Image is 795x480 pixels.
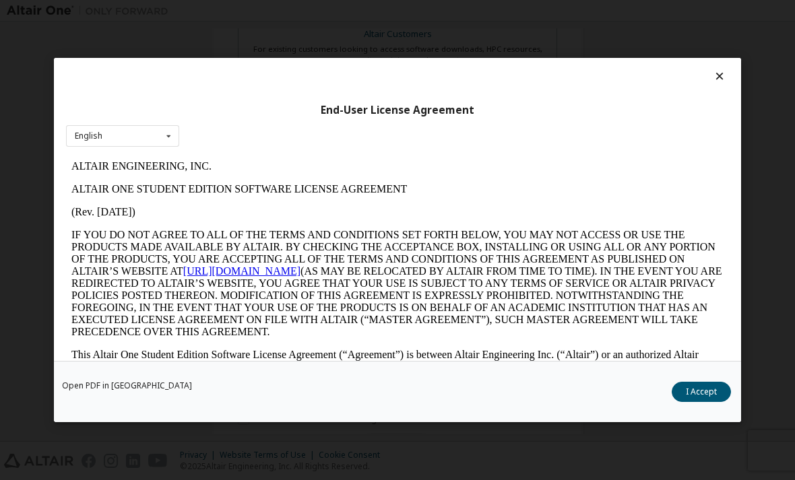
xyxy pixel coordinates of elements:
div: End-User License Agreement [66,104,729,117]
button: I Accept [672,382,731,402]
p: IF YOU DO NOT AGREE TO ALL OF THE TERMS AND CONDITIONS SET FORTH BELOW, YOU MAY NOT ACCESS OR USE... [5,74,658,183]
a: Open PDF in [GEOGRAPHIC_DATA] [62,382,192,390]
p: ALTAIR ONE STUDENT EDITION SOFTWARE LICENSE AGREEMENT [5,28,658,40]
p: (Rev. [DATE]) [5,51,658,63]
p: ALTAIR ENGINEERING, INC. [5,5,658,18]
a: [URL][DOMAIN_NAME] [117,110,234,122]
p: This Altair One Student Edition Software License Agreement (“Agreement”) is between Altair Engine... [5,194,658,254]
div: English [75,132,102,140]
